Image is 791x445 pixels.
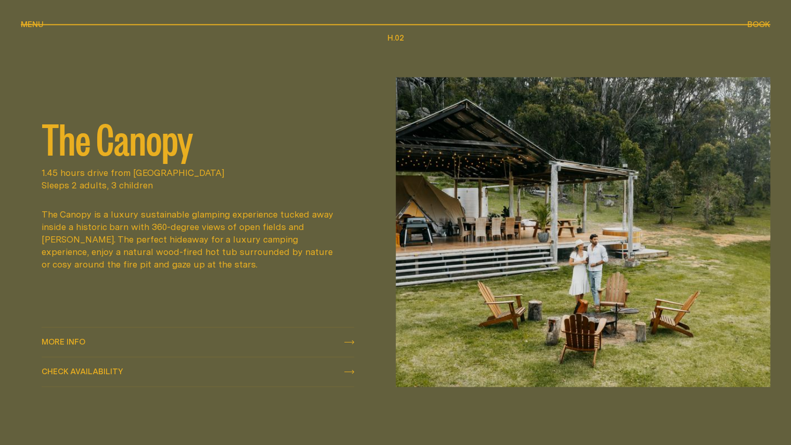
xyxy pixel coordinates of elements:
[42,208,341,271] div: The Canopy is a luxury sustainable glamping experience tucked away inside a historic barn with 36...
[747,20,770,28] span: Book
[42,367,123,375] span: Check availability
[42,179,354,192] span: Sleeps 2 adults, 3 children
[42,337,85,345] span: More info
[42,357,354,386] button: check availability
[747,19,770,31] button: show booking tray
[42,117,354,158] h2: The Canopy
[42,327,354,357] a: More info
[21,20,44,28] span: Menu
[21,19,44,31] button: show menu
[42,167,354,179] span: 1.45 hours drive from [GEOGRAPHIC_DATA]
